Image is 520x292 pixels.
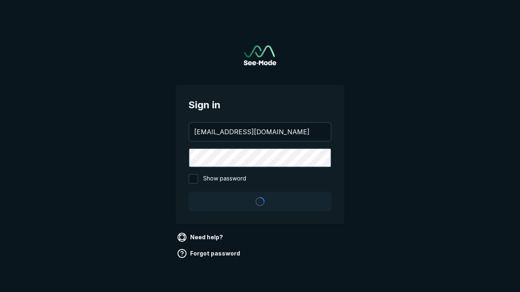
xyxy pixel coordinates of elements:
img: See-Mode Logo [244,45,276,65]
span: Show password [203,174,246,184]
a: Need help? [175,231,226,244]
input: your@email.com [189,123,331,141]
span: Sign in [188,98,331,112]
a: Forgot password [175,247,243,260]
a: Go to sign in [244,45,276,65]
